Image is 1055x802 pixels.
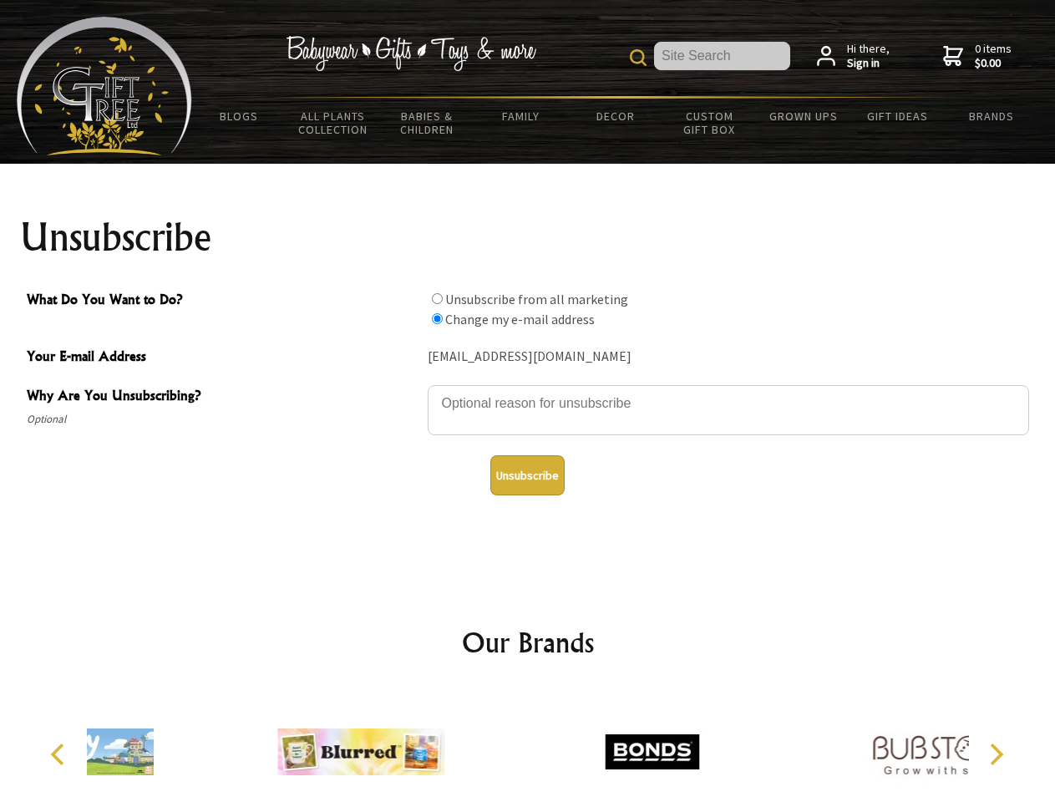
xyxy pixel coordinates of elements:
textarea: Why Are You Unsubscribing? [428,385,1029,435]
button: Next [977,736,1014,773]
a: Brands [945,99,1039,134]
img: Babyware - Gifts - Toys and more... [17,17,192,155]
a: 0 items$0.00 [943,42,1012,71]
img: Babywear - Gifts - Toys & more [286,36,536,71]
img: product search [630,49,647,66]
strong: Sign in [847,56,890,71]
span: Optional [27,409,419,429]
input: What Do You Want to Do? [432,293,443,304]
span: Why Are You Unsubscribing? [27,385,419,409]
span: 0 items [975,41,1012,71]
strong: $0.00 [975,56,1012,71]
label: Change my e-mail address [445,311,595,327]
a: Babies & Children [380,99,474,147]
a: Hi there,Sign in [817,42,890,71]
a: All Plants Collection [287,99,381,147]
button: Unsubscribe [490,455,565,495]
label: Unsubscribe from all marketing [445,291,628,307]
div: [EMAIL_ADDRESS][DOMAIN_NAME] [428,344,1029,370]
input: Site Search [654,42,790,70]
a: Custom Gift Box [662,99,757,147]
a: Grown Ups [756,99,850,134]
a: Family [474,99,569,134]
a: Decor [568,99,662,134]
h1: Unsubscribe [20,217,1036,257]
a: BLOGS [192,99,287,134]
span: Hi there, [847,42,890,71]
button: Previous [42,736,79,773]
input: What Do You Want to Do? [432,313,443,324]
h2: Our Brands [33,622,1022,662]
span: What Do You Want to Do? [27,289,419,313]
a: Gift Ideas [850,99,945,134]
span: Your E-mail Address [27,346,419,370]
